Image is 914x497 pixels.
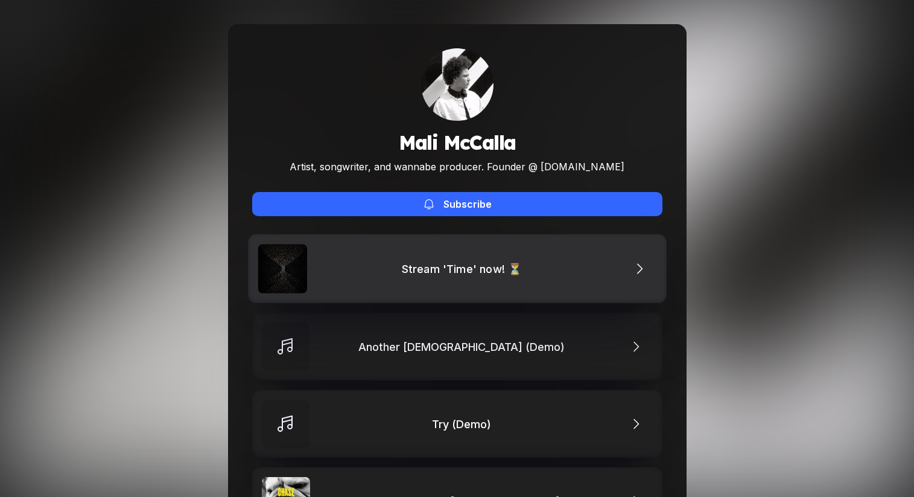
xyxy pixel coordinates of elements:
[252,390,662,458] a: Try (Demo)
[252,313,662,380] a: Another [DEMOGRAPHIC_DATA] (Demo)
[290,161,624,173] div: Artist, songwriter, and wannabe producer. Founder @ [DOMAIN_NAME]
[258,244,307,293] img: Stream 'Time' now! ⏳
[421,48,493,121] img: 160x160
[401,262,527,275] div: Stream 'Time' now! ⏳
[432,418,497,431] div: Try (Demo)
[358,341,571,353] div: Another [DEMOGRAPHIC_DATA] (Demo)
[421,48,493,121] div: Mali McCalla
[252,192,662,216] button: Subscribe
[443,198,492,210] div: Subscribe
[290,130,624,155] h1: Mali McCalla
[248,234,667,303] a: Stream 'Time' now! ⏳Stream 'Time' now! ⏳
